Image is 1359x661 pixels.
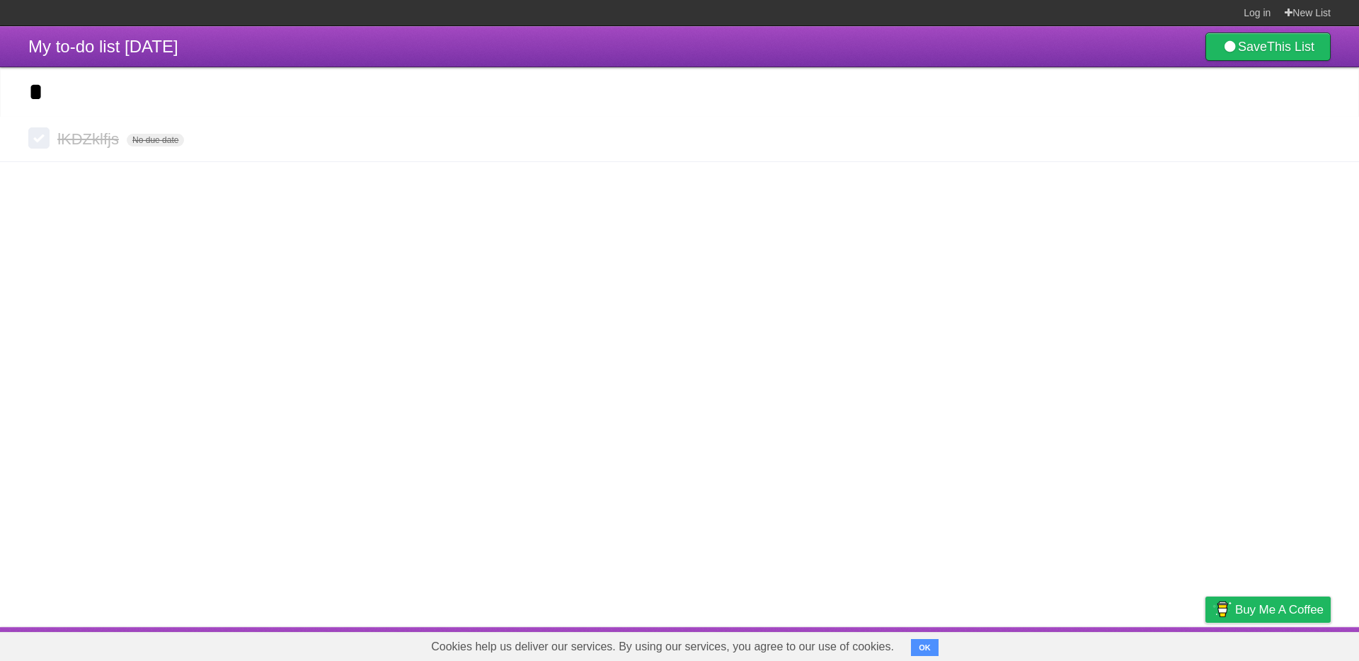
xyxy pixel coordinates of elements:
span: No due date [127,134,184,146]
a: Developers [1064,631,1121,657]
label: Done [28,127,50,149]
span: lKDZklfjs [57,130,122,148]
a: Suggest a feature [1242,631,1331,657]
b: This List [1267,40,1314,54]
a: Buy me a coffee [1205,597,1331,623]
a: Terms [1139,631,1170,657]
a: Privacy [1187,631,1224,657]
span: My to-do list [DATE] [28,37,178,56]
a: SaveThis List [1205,33,1331,61]
span: Cookies help us deliver our services. By using our services, you agree to our use of cookies. [417,633,908,661]
img: Buy me a coffee [1212,597,1232,621]
span: Buy me a coffee [1235,597,1324,622]
a: About [1017,631,1047,657]
button: OK [911,639,939,656]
